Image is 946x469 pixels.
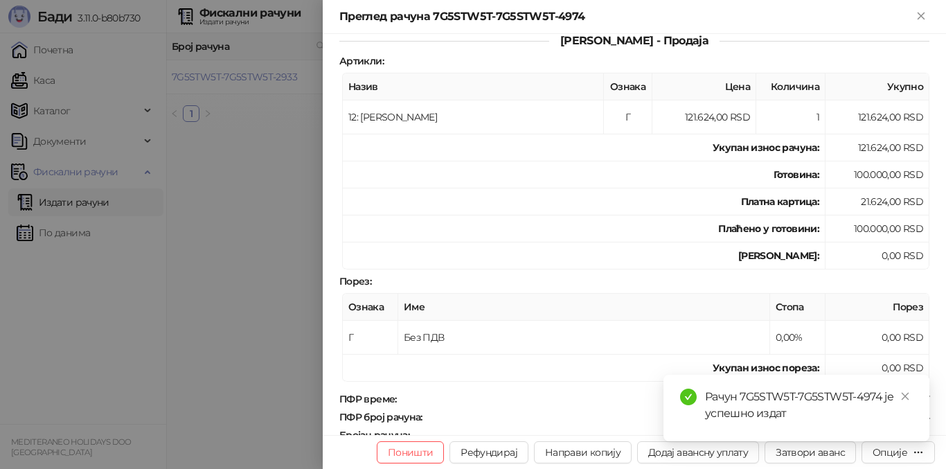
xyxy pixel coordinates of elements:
td: 0,00 RSD [825,242,929,269]
a: Close [898,389,913,404]
td: 121.624,00 RSD [825,134,929,161]
th: Количина [756,73,825,100]
button: Опције [862,441,935,463]
td: 121.624,00 RSD [825,100,929,134]
strong: ПФР број рачуна : [339,411,422,423]
td: Без ПДВ [398,321,770,355]
td: 0,00 RSD [825,355,929,382]
div: Преглед рачуна 7G5STW5T-7G5STW5T-4974 [339,8,913,25]
div: [DATE] 15:38:27 [398,393,931,405]
td: 0,00 RSD [825,321,929,355]
th: Порез [825,294,929,321]
td: 12: [PERSON_NAME] [343,100,604,134]
th: Назив [343,73,604,100]
span: Направи копију [545,446,621,459]
strong: ПФР време : [339,393,397,405]
th: Стопа [770,294,825,321]
button: Затвори аванс [765,441,856,463]
td: 100.000,00 RSD [825,215,929,242]
strong: Артикли : [339,55,384,67]
span: [PERSON_NAME] - Продаја [549,34,720,47]
strong: Платна картица : [741,195,819,208]
th: Ознака [604,73,652,100]
span: close [900,391,910,401]
div: Опције [873,446,907,459]
button: Направи копију [534,441,632,463]
strong: Готовина : [774,168,819,181]
button: Поништи [377,441,445,463]
th: Укупно [825,73,929,100]
strong: Плаћено у готовини: [718,222,819,235]
td: 121.624,00 RSD [652,100,756,134]
strong: [PERSON_NAME]: [738,249,819,262]
td: Г [604,100,652,134]
strong: Порез : [339,275,371,287]
td: Г [343,321,398,355]
strong: Укупан износ пореза: [713,362,819,374]
span: check-circle [680,389,697,405]
th: Цена [652,73,756,100]
div: 2775/4974АП [411,429,931,441]
td: 0,00% [770,321,825,355]
th: Ознака [343,294,398,321]
strong: Укупан износ рачуна : [713,141,819,154]
td: 1 [756,100,825,134]
button: Додај авансну уплату [637,441,759,463]
button: Close [913,8,929,25]
div: 7G5STW5T-7G5STW5T-4974 [424,411,931,423]
td: 100.000,00 RSD [825,161,929,188]
td: 21.624,00 RSD [825,188,929,215]
button: Рефундирај [449,441,528,463]
div: Рачун 7G5STW5T-7G5STW5T-4974 је успешно издат [705,389,913,422]
strong: Бројач рачуна : [339,429,409,441]
th: Име [398,294,770,321]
